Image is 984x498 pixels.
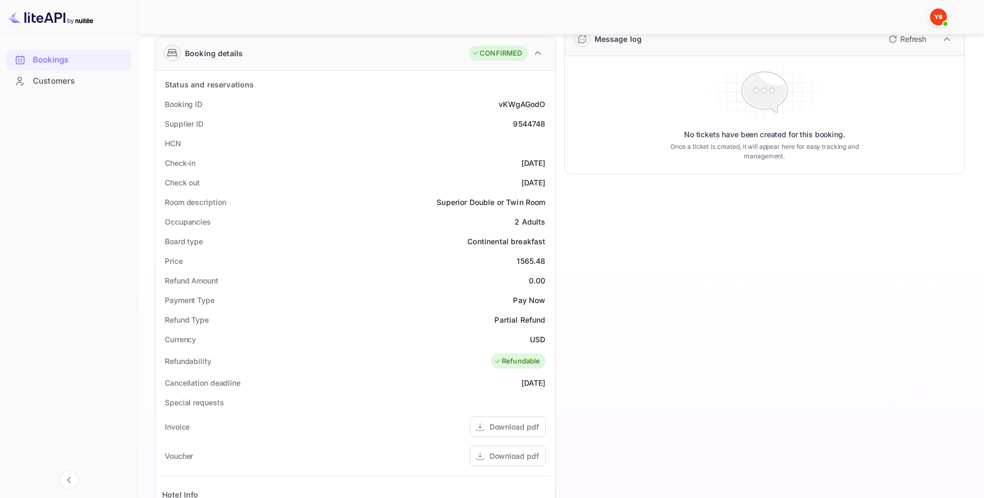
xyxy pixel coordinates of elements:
[165,377,241,388] div: Cancellation deadline
[165,99,202,110] div: Booking ID
[494,356,540,367] div: Refundable
[6,71,131,91] a: Customers
[595,33,642,45] div: Message log
[165,397,224,408] div: Special requests
[499,99,545,110] div: vKWgAGodO
[185,48,243,59] div: Booking details
[165,355,211,367] div: Refundability
[513,295,545,306] div: Pay Now
[33,54,126,66] div: Bookings
[900,33,926,45] p: Refresh
[33,75,126,87] div: Customers
[165,79,254,90] div: Status and reservations
[8,8,93,25] img: LiteAPI logo
[529,275,546,286] div: 0.00
[165,118,203,129] div: Supplier ID
[6,50,131,69] a: Bookings
[521,377,546,388] div: [DATE]
[494,314,545,325] div: Partial Refund
[472,48,522,59] div: CONFIRMED
[490,421,539,432] div: Download pdf
[517,255,545,266] div: 1565.48
[165,138,181,149] div: HCN
[437,197,545,208] div: Superior Double or Twin Room
[165,197,226,208] div: Room description
[59,470,78,490] button: Collapse navigation
[490,450,539,461] div: Download pdf
[684,129,845,140] p: No tickets have been created for this booking.
[165,275,218,286] div: Refund Amount
[467,236,545,247] div: Continental breakfast
[530,334,545,345] div: USD
[165,157,196,168] div: Check-in
[165,334,196,345] div: Currency
[882,31,930,48] button: Refresh
[165,216,211,227] div: Occupancies
[165,421,190,432] div: Invoice
[165,450,193,461] div: Voucher
[657,142,872,161] p: Once a ticket is created, it will appear here for easy tracking and management.
[165,255,183,266] div: Price
[521,177,546,188] div: [DATE]
[165,177,200,188] div: Check out
[6,71,131,92] div: Customers
[6,50,131,70] div: Bookings
[930,8,947,25] img: Yandex Support
[515,216,545,227] div: 2 Adults
[521,157,546,168] div: [DATE]
[165,295,215,306] div: Payment Type
[513,118,545,129] div: 9544748
[165,314,209,325] div: Refund Type
[165,236,203,247] div: Board type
